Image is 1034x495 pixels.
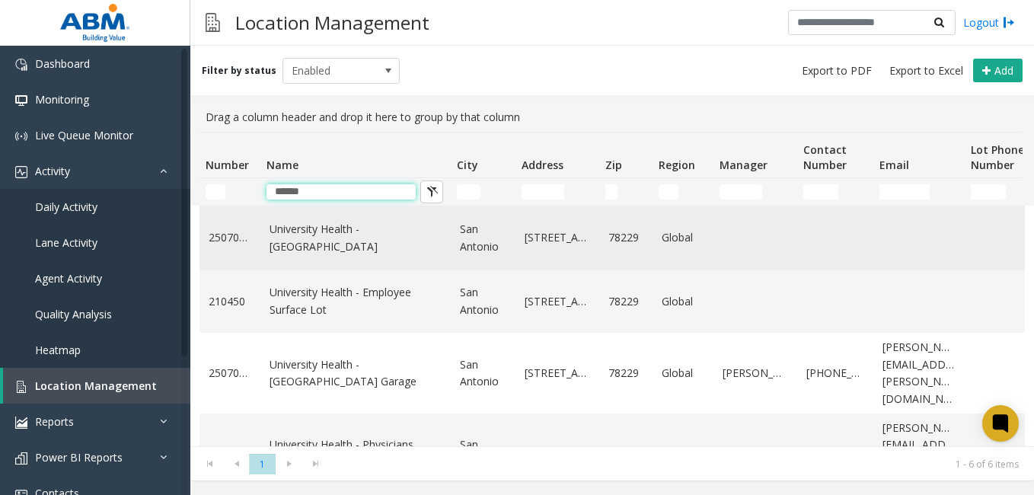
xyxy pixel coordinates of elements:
[35,235,97,250] span: Lane Activity
[460,284,506,318] a: San Antonio
[605,184,618,200] input: Zip Filter
[882,339,956,407] a: [PERSON_NAME][EMAIL_ADDRESS][PERSON_NAME][DOMAIN_NAME]
[608,229,643,246] a: 78229
[882,420,956,488] a: [PERSON_NAME][EMAIL_ADDRESS][PERSON_NAME][DOMAIN_NAME]
[525,365,590,382] a: [STREET_ADDRESS]
[662,229,704,246] a: Global
[994,63,1013,78] span: Add
[15,166,27,178] img: 'icon'
[879,158,909,172] span: Email
[420,180,443,203] button: Clear
[209,229,251,246] a: 25070847
[35,414,74,429] span: Reports
[806,365,864,382] a: [PHONE_NUMBER]
[723,445,788,462] a: [PERSON_NAME]
[460,356,506,391] a: San Antonio
[659,158,695,172] span: Region
[460,221,506,255] a: San Antonio
[889,63,963,78] span: Export to Excel
[662,365,704,382] a: Global
[35,164,70,178] span: Activity
[15,381,27,393] img: 'icon'
[796,60,878,81] button: Export to PDF
[971,142,1024,172] span: Lot Phone Number
[228,4,437,41] h3: Location Management
[723,365,788,382] a: [PERSON_NAME]
[599,178,653,206] td: Zip Filter
[249,454,276,474] span: Page 1
[35,92,89,107] span: Monitoring
[3,368,190,404] a: Location Management
[209,445,251,462] a: 25070844
[525,445,590,462] a: [STREET_ADDRESS]
[209,293,251,310] a: 210450
[797,178,873,206] td: Contact Number Filter
[713,178,797,206] td: Manager Filter
[460,436,506,471] a: San Antonio
[35,378,157,393] span: Location Management
[35,343,81,357] span: Heatmap
[883,60,969,81] button: Export to Excel
[525,293,590,310] a: [STREET_ADDRESS]
[1003,14,1015,30] img: logout
[963,14,1015,30] a: Logout
[15,59,27,71] img: 'icon'
[451,178,515,206] td: City Filter
[608,365,643,382] a: 78229
[190,132,1034,446] div: Data table
[270,284,442,318] a: University Health - Employee Surface Lot
[209,365,251,382] a: 25070844
[973,59,1023,83] button: Add
[608,445,643,462] a: 78229
[35,450,123,465] span: Power BI Reports
[270,221,442,255] a: University Health - [GEOGRAPHIC_DATA]
[35,307,112,321] span: Quality Analysis
[802,63,872,78] span: Export to PDF
[206,158,249,172] span: Number
[15,417,27,429] img: 'icon'
[338,458,1019,471] kendo-pager-info: 1 - 6 of 6 items
[525,229,590,246] a: [STREET_ADDRESS]
[873,178,965,206] td: Email Filter
[720,158,768,172] span: Manager
[15,130,27,142] img: 'icon'
[35,200,97,214] span: Daily Activity
[522,158,563,172] span: Address
[522,184,564,200] input: Address Filter
[879,184,930,200] input: Email Filter
[605,158,622,172] span: Zip
[35,128,133,142] span: Live Queue Monitor
[806,445,864,462] a: [PHONE_NUMBER]
[608,293,643,310] a: 78229
[266,184,416,200] input: Name Filter
[199,178,260,206] td: Number Filter
[270,356,442,391] a: University Health - [GEOGRAPHIC_DATA] Garage
[659,184,678,200] input: Region Filter
[35,56,90,71] span: Dashboard
[457,158,478,172] span: City
[515,178,599,206] td: Address Filter
[35,271,102,286] span: Agent Activity
[266,158,298,172] span: Name
[283,59,376,83] span: Enabled
[662,293,704,310] a: Global
[15,452,27,465] img: 'icon'
[803,184,838,200] input: Contact Number Filter
[15,94,27,107] img: 'icon'
[199,103,1025,132] div: Drag a column header and drop it here to group by that column
[202,64,276,78] label: Filter by status
[653,178,713,206] td: Region Filter
[662,445,704,462] a: Global
[206,4,220,41] img: pageIcon
[270,436,442,471] a: University Health - Physicians [GEOGRAPHIC_DATA] Garage
[260,178,451,206] td: Name Filter
[206,184,225,200] input: Number Filter
[457,184,480,200] input: City Filter
[720,184,762,200] input: Manager Filter
[803,142,847,172] span: Contact Number
[971,184,1006,200] input: Lot Phone Number Filter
